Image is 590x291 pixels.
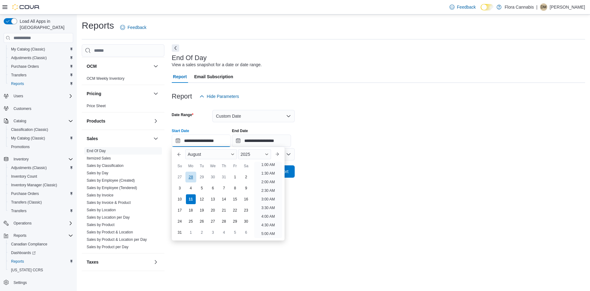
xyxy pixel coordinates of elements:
[197,183,207,193] div: day-5
[82,102,164,112] div: Pricing
[11,250,36,255] span: Dashboards
[259,213,277,220] li: 4:00 AM
[11,64,39,69] span: Purchase Orders
[87,245,128,249] span: Sales by Product per Day
[172,135,231,147] input: Press the down key to enter a popover containing a calendar. Press the escape key to close the po...
[11,117,73,125] span: Catalog
[259,187,277,194] li: 2:30 AM
[9,190,73,197] span: Purchase Orders
[254,162,282,238] ul: Time
[230,205,240,215] div: day-22
[87,208,116,212] span: Sales by Location
[6,54,76,62] button: Adjustments (Classic)
[175,161,185,171] div: Su
[11,200,42,205] span: Transfers (Classic)
[9,207,73,215] span: Transfers
[9,80,26,87] a: Reports
[82,75,164,85] div: OCM
[1,278,76,287] button: Settings
[173,71,187,83] span: Report
[87,186,137,190] a: Sales by Employee (Tendered)
[11,73,26,78] span: Transfers
[82,19,114,32] h1: Reports
[11,268,43,273] span: [US_STATE] CCRS
[6,207,76,215] button: Transfers
[457,4,476,10] span: Feedback
[9,240,73,248] span: Canadian Compliance
[87,135,151,142] button: Sales
[186,183,196,193] div: day-4
[9,266,45,274] a: [US_STATE] CCRS
[208,228,218,237] div: day-3
[219,216,229,226] div: day-28
[152,63,159,70] button: OCM
[6,71,76,79] button: Transfers
[11,165,47,170] span: Adjustments (Classic)
[87,200,131,205] a: Sales by Invoice & Product
[208,216,218,226] div: day-27
[11,232,73,239] span: Reports
[87,193,113,197] a: Sales by Invoice
[11,47,45,52] span: My Catalog (Classic)
[152,135,159,142] button: Sales
[87,215,130,220] span: Sales by Location per Day
[9,143,32,151] a: Promotions
[11,279,29,286] a: Settings
[259,161,277,168] li: 1:00 AM
[6,79,76,88] button: Reports
[6,164,76,172] button: Adjustments (Classic)
[9,199,44,206] a: Transfers (Classic)
[208,161,218,171] div: We
[87,148,106,153] span: End Of Day
[175,183,185,193] div: day-3
[87,237,147,242] a: Sales by Product & Location per Day
[172,54,207,62] h3: End Of Day
[241,161,251,171] div: Sa
[219,228,229,237] div: day-4
[272,149,282,159] button: Next month
[230,194,240,204] div: day-15
[9,135,73,142] span: My Catalog (Classic)
[87,178,135,183] span: Sales by Employee (Created)
[540,3,547,11] div: Delaney Matthews
[87,91,151,97] button: Pricing
[197,205,207,215] div: day-19
[9,71,29,79] a: Transfers
[185,172,196,183] div: day-28
[6,181,76,189] button: Inventory Manager (Classic)
[87,178,135,183] a: Sales by Employee (Created)
[175,228,185,237] div: day-31
[541,3,547,11] span: DM
[186,194,196,204] div: day-11
[87,223,115,227] a: Sales by Product
[238,149,271,159] div: Button. Open the year selector. 2025 is currently selected.
[208,194,218,204] div: day-13
[259,170,277,177] li: 1:30 AM
[14,157,29,162] span: Inventory
[9,63,41,70] a: Purchase Orders
[87,91,101,97] h3: Pricing
[9,207,29,215] a: Transfers
[208,205,218,215] div: day-20
[259,204,277,212] li: 3:30 AM
[87,215,130,220] a: Sales by Location per Day
[6,189,76,198] button: Purchase Orders
[197,161,207,171] div: Tu
[9,126,51,133] a: Classification (Classic)
[232,128,248,133] label: End Date
[11,136,45,141] span: My Catalog (Classic)
[1,155,76,164] button: Inventory
[11,191,39,196] span: Purchase Orders
[118,21,149,34] a: Feedback
[259,178,277,186] li: 2:00 AM
[9,71,73,79] span: Transfers
[219,161,229,171] div: Th
[207,93,239,99] span: Hide Parameters
[14,94,23,99] span: Users
[175,172,185,182] div: day-27
[172,93,192,100] h3: Report
[174,172,252,238] div: August, 2025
